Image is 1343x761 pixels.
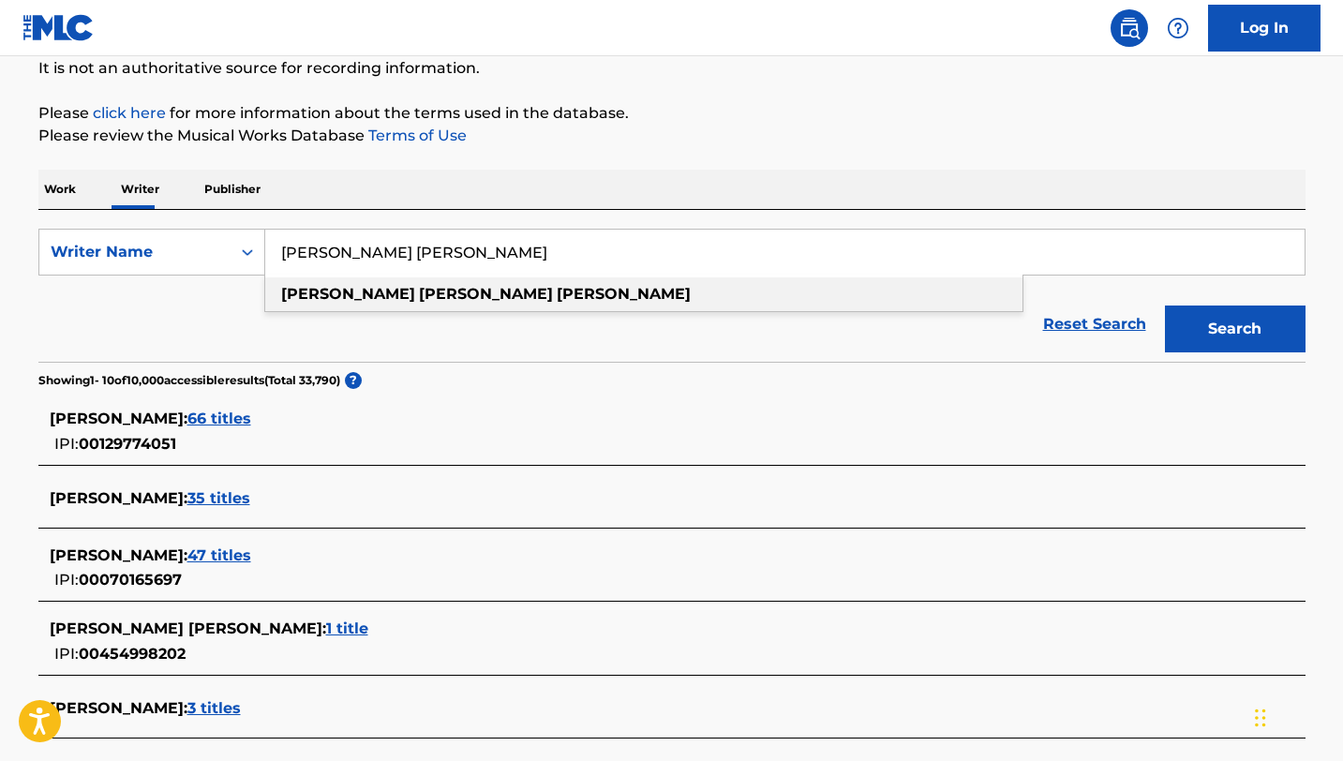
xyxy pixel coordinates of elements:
[79,645,186,663] span: 00454998202
[199,170,266,209] p: Publisher
[22,14,95,41] img: MLC Logo
[51,241,219,263] div: Writer Name
[38,170,82,209] p: Work
[1159,9,1197,47] div: Help
[187,410,251,427] span: 66 titles
[38,372,340,389] p: Showing 1 - 10 of 10,000 accessible results (Total 33,790 )
[187,546,251,564] span: 47 titles
[326,619,368,637] span: 1 title
[365,127,467,144] a: Terms of Use
[1034,304,1156,345] a: Reset Search
[93,104,166,122] a: click here
[79,435,176,453] span: 00129774051
[50,619,326,637] span: [PERSON_NAME] [PERSON_NAME] :
[1208,5,1321,52] a: Log In
[1167,17,1189,39] img: help
[187,699,241,717] span: 3 titles
[38,57,1306,80] p: It is not an authoritative source for recording information.
[115,170,165,209] p: Writer
[1118,17,1141,39] img: search
[50,699,187,717] span: [PERSON_NAME] :
[50,546,187,564] span: [PERSON_NAME] :
[38,125,1306,147] p: Please review the Musical Works Database
[557,285,691,303] strong: [PERSON_NAME]
[1111,9,1148,47] a: Public Search
[54,435,79,453] span: IPI:
[50,489,187,507] span: [PERSON_NAME] :
[281,285,415,303] strong: [PERSON_NAME]
[50,410,187,427] span: [PERSON_NAME] :
[187,489,250,507] span: 35 titles
[38,229,1306,362] form: Search Form
[38,102,1306,125] p: Please for more information about the terms used in the database.
[419,285,553,303] strong: [PERSON_NAME]
[1255,690,1266,746] div: Drag
[345,372,362,389] span: ?
[54,571,79,589] span: IPI:
[1165,306,1306,352] button: Search
[54,645,79,663] span: IPI:
[79,571,182,589] span: 00070165697
[1249,671,1343,761] iframe: Chat Widget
